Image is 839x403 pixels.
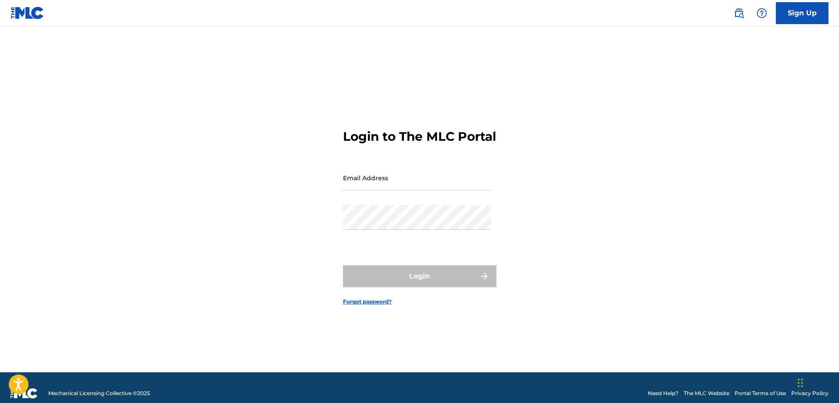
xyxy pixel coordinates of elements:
a: Portal Terms of Use [735,389,786,397]
img: logo [11,388,38,399]
a: Privacy Policy [791,389,828,397]
img: help [757,8,767,18]
img: MLC Logo [11,7,44,19]
img: search [734,8,744,18]
a: Forgot password? [343,298,392,306]
a: Need Help? [648,389,678,397]
span: Mechanical Licensing Collective © 2025 [48,389,150,397]
div: Help [753,4,771,22]
div: Drag [798,370,803,396]
iframe: Chat Widget [795,361,839,403]
a: The MLC Website [684,389,729,397]
a: Public Search [730,4,748,22]
h3: Login to The MLC Portal [343,129,496,144]
a: Sign Up [776,2,828,24]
